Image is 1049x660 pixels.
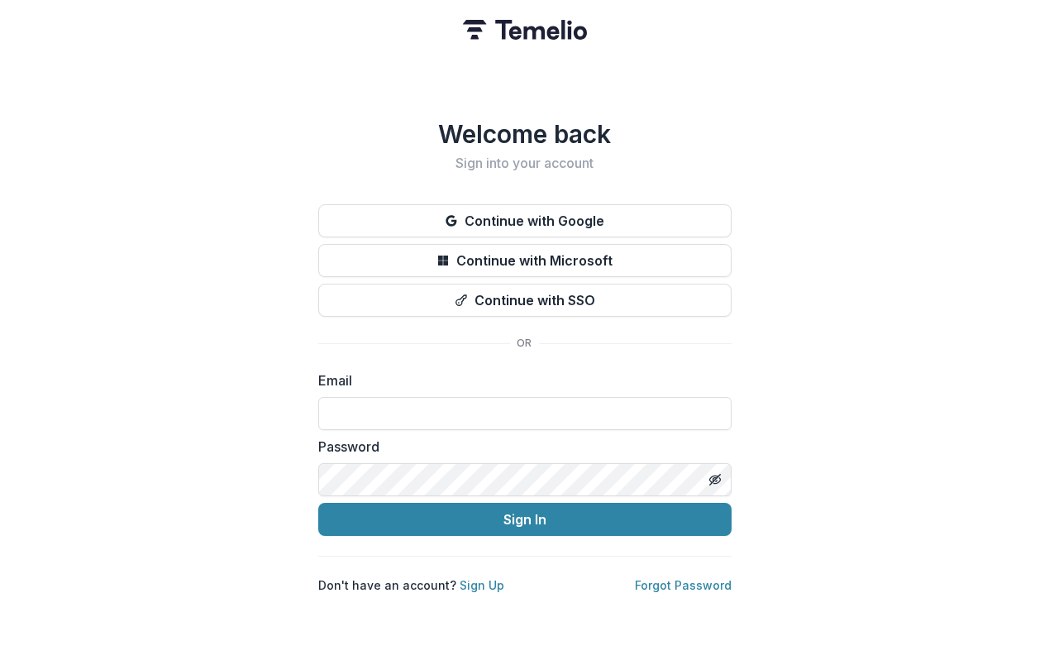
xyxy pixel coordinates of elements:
[318,503,732,536] button: Sign In
[318,204,732,237] button: Continue with Google
[702,466,728,493] button: Toggle password visibility
[318,119,732,149] h1: Welcome back
[635,578,732,592] a: Forgot Password
[318,371,722,390] label: Email
[318,576,504,594] p: Don't have an account?
[318,437,722,457] label: Password
[318,244,732,277] button: Continue with Microsoft
[318,284,732,317] button: Continue with SSO
[463,20,587,40] img: Temelio
[318,155,732,171] h2: Sign into your account
[460,578,504,592] a: Sign Up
